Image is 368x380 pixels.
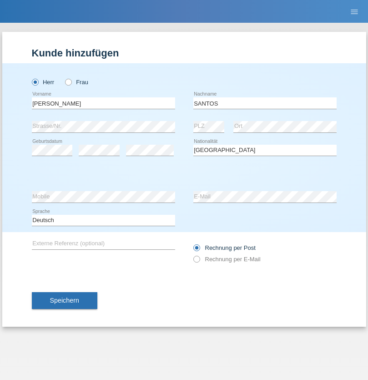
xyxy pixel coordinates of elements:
label: Rechnung per E-Mail [193,256,261,263]
label: Herr [32,79,55,86]
input: Rechnung per Post [193,244,199,256]
button: Speichern [32,292,97,309]
label: Frau [65,79,88,86]
input: Rechnung per E-Mail [193,256,199,267]
h1: Kunde hinzufügen [32,47,337,59]
i: menu [350,7,359,16]
label: Rechnung per Post [193,244,256,251]
span: Speichern [50,297,79,304]
input: Herr [32,79,38,85]
input: Frau [65,79,71,85]
a: menu [345,9,363,14]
